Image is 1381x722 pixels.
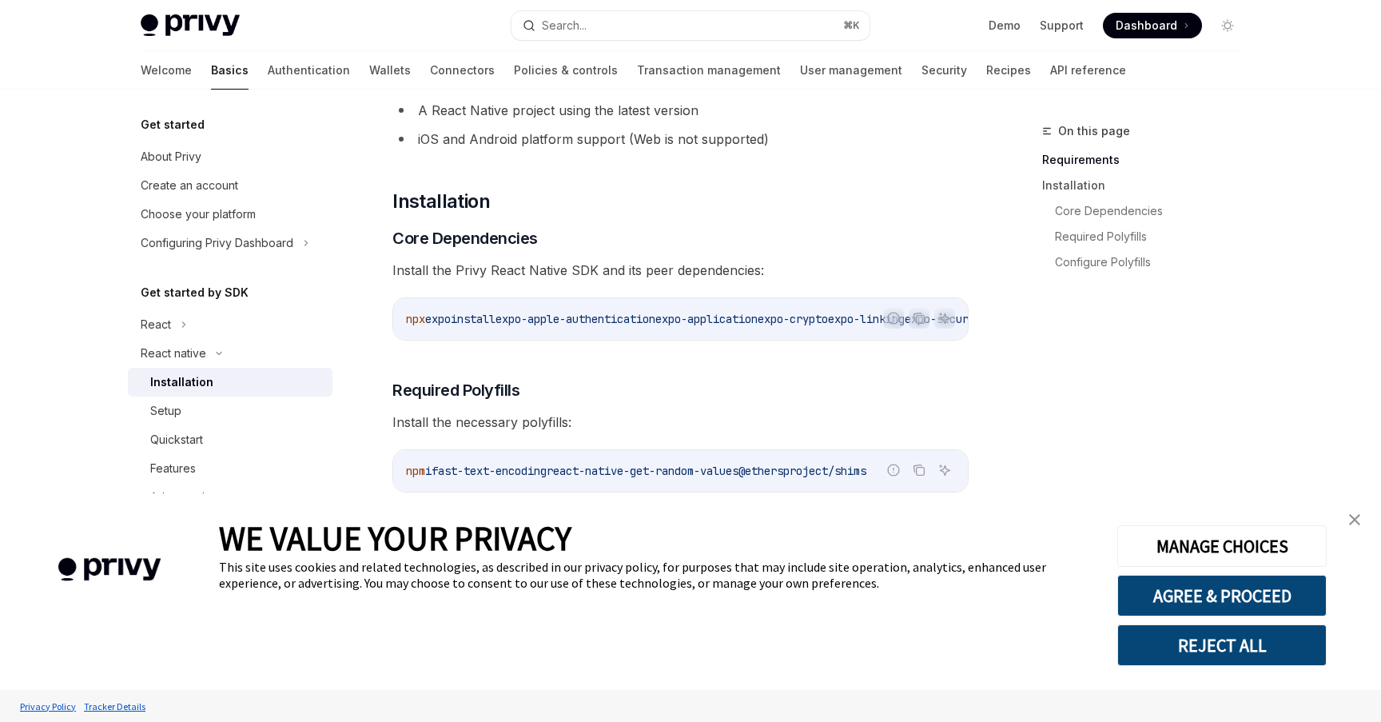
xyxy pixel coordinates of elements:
[430,51,495,90] a: Connectors
[425,464,432,478] span: i
[883,308,904,329] button: Report incorrect code
[1058,122,1130,141] span: On this page
[219,559,1093,591] div: This site uses cookies and related technologies, as described in our privacy policy, for purposes...
[392,227,538,249] span: Core Dependencies
[1040,18,1084,34] a: Support
[128,171,332,200] a: Create an account
[655,312,758,326] span: expo-application
[141,344,206,363] div: React native
[369,51,411,90] a: Wallets
[392,411,969,433] span: Install the necessary polyfills:
[828,312,905,326] span: expo-linking
[495,312,655,326] span: expo-apple-authentication
[542,16,587,35] div: Search...
[406,464,425,478] span: npm
[934,460,955,481] button: Ask AI
[128,454,332,483] a: Features
[141,51,192,90] a: Welcome
[511,11,870,40] button: Search...⌘K
[1055,224,1253,249] a: Required Polyfills
[128,200,332,229] a: Choose your platform
[547,464,738,478] span: react-native-get-random-values
[738,464,866,478] span: @ethersproject/shims
[16,692,80,720] a: Privacy Policy
[128,142,332,171] a: About Privy
[406,312,425,326] span: npx
[141,147,201,166] div: About Privy
[392,189,490,214] span: Installation
[1050,51,1126,90] a: API reference
[128,397,332,425] a: Setup
[150,430,203,449] div: Quickstart
[1215,13,1240,38] button: Toggle dark mode
[451,312,495,326] span: install
[1116,18,1177,34] span: Dashboard
[432,464,547,478] span: fast-text-encoding
[1339,504,1371,536] a: close banner
[514,51,618,90] a: Policies & controls
[1117,525,1327,567] button: MANAGE CHOICES
[141,205,256,224] div: Choose your platform
[800,51,902,90] a: User management
[141,115,205,134] h5: Get started
[141,14,240,37] img: light logo
[392,128,969,150] li: iOS and Android platform support (Web is not supported)
[1103,13,1202,38] a: Dashboard
[637,51,781,90] a: Transaction management
[989,18,1021,34] a: Demo
[392,99,969,122] li: A React Native project using the latest version
[1117,575,1327,616] button: AGREE & PROCEED
[1117,624,1327,666] button: REJECT ALL
[1055,198,1253,224] a: Core Dependencies
[843,19,860,32] span: ⌘ K
[758,312,828,326] span: expo-crypto
[934,308,955,329] button: Ask AI
[141,233,293,253] div: Configuring Privy Dashboard
[150,488,205,507] div: Advanced
[219,517,571,559] span: WE VALUE YOUR PRIVACY
[128,368,332,397] a: Installation
[1349,514,1360,525] img: close banner
[268,51,350,90] a: Authentication
[921,51,967,90] a: Security
[909,460,929,481] button: Copy the contents from the code block
[905,312,1013,326] span: expo-secure-store
[986,51,1031,90] a: Recipes
[909,308,929,329] button: Copy the contents from the code block
[392,379,519,401] span: Required Polyfills
[141,283,249,302] h5: Get started by SDK
[150,459,196,478] div: Features
[883,460,904,481] button: Report incorrect code
[150,401,181,421] div: Setup
[1055,249,1253,275] a: Configure Polyfills
[24,535,195,604] img: company logo
[141,315,171,334] div: React
[1042,173,1253,198] a: Installation
[425,312,451,326] span: expo
[211,51,249,90] a: Basics
[1042,147,1253,173] a: Requirements
[392,259,969,281] span: Install the Privy React Native SDK and its peer dependencies:
[150,373,213,392] div: Installation
[80,692,149,720] a: Tracker Details
[128,425,332,454] a: Quickstart
[141,176,238,195] div: Create an account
